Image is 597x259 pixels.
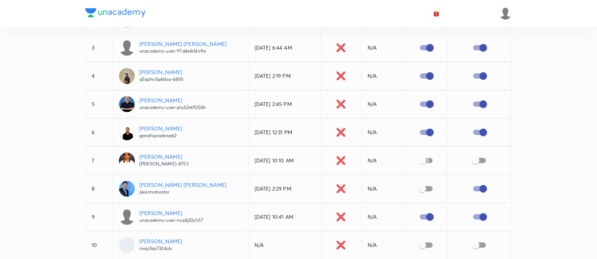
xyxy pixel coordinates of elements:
td: 8 [86,175,113,203]
a: Company Logo [85,8,146,19]
td: [DATE] 2:29 PM [248,175,320,203]
td: 4 [86,62,113,90]
a: [PERSON_NAME] [PERSON_NAME]pksirmotivator [119,181,242,197]
td: N/A [361,62,405,90]
p: [PERSON_NAME] [139,153,188,161]
td: 6 [86,118,113,147]
td: [DATE] 2:19 PM [248,62,320,90]
td: N/A [361,203,405,231]
a: [PERSON_NAME] [PERSON_NAME]unacademy-user-97d4elk14o9a [119,40,242,56]
td: N/A [361,118,405,147]
td: 5 [86,90,113,118]
a: [PERSON_NAME]q5qahv3q46bq-6800 [119,68,242,84]
td: [DATE] 10:41 AM [248,203,320,231]
img: Company Logo [85,8,146,17]
button: avatar [430,8,442,20]
p: [PERSON_NAME] [139,209,203,217]
a: [PERSON_NAME]unacademy-user-plu52r69258h [119,96,242,112]
p: q5qahv3q46bq-6800 [139,76,184,83]
p: gandhipradeep62 [139,132,182,139]
img: karthik [499,7,512,20]
p: [PERSON_NAME] [139,124,182,132]
p: [PERSON_NAME] [PERSON_NAME] [139,181,226,189]
a: [PERSON_NAME]unacademy-user-nyip1j20yh57 [119,209,242,225]
td: [DATE] 2:45 PM [248,90,320,118]
img: avatar [433,10,440,17]
td: 3 [86,34,113,62]
td: N/A [361,90,405,118]
td: N/A [361,175,405,203]
p: unacademy-user-97d4elk14o9a [139,48,226,55]
td: N/A [361,147,405,175]
td: [DATE] 6:44 AM [248,34,320,62]
p: [PERSON_NAME] [139,237,182,245]
td: 7 [86,147,113,175]
td: 9 [86,203,113,231]
td: [DATE] 12:31 PM [248,118,320,147]
a: [PERSON_NAME]gandhipradeep62 [119,124,242,140]
td: [DATE] 10:10 AM [248,147,320,175]
p: unacademy-user-plu52r69258h [139,104,206,111]
p: [PERSON_NAME]-8753 [139,161,188,167]
p: pksirmotivator [139,189,226,195]
p: [PERSON_NAME] [139,68,184,76]
a: [PERSON_NAME][PERSON_NAME]-8753 [119,153,242,168]
p: [PERSON_NAME] [139,96,206,104]
p: [PERSON_NAME] [PERSON_NAME] [139,40,226,48]
p: unacademy-user-nyip1j20yh57 [139,217,203,224]
td: N/A [361,34,405,62]
p: rivqz3qv732duls [139,245,182,252]
a: [PERSON_NAME]rivqz3qv732duls [119,237,242,253]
